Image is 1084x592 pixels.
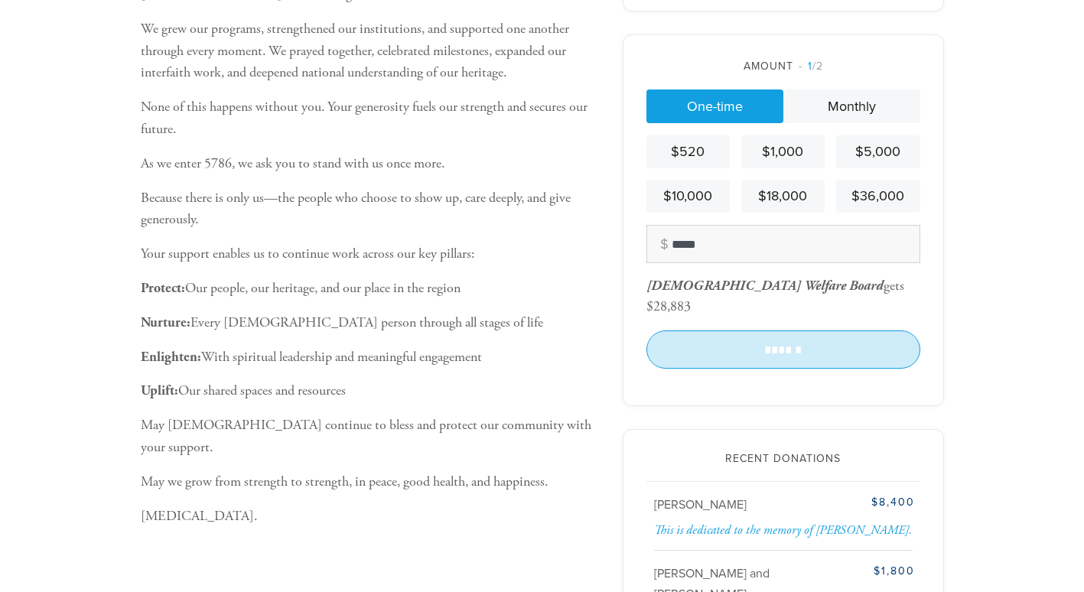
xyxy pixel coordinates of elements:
b: Protect: [141,279,185,297]
p: [MEDICAL_DATA]. [141,506,600,528]
div: $18,000 [747,186,819,207]
span: /2 [799,60,823,73]
p: We grew our programs, strengthened our institutions, and supported one another through every mome... [141,18,600,84]
div: Amount [646,58,920,74]
p: As we enter 5786, we ask you to stand with us once more. [141,153,600,175]
div: $520 [653,141,724,162]
div: $36,000 [842,186,913,207]
p: Every [DEMOGRAPHIC_DATA] person through all stages of life [141,312,600,334]
b: Enlighten: [141,348,201,366]
p: Our shared spaces and resources [141,380,600,402]
div: gets [646,277,904,294]
div: $5,000 [842,141,913,162]
p: With spiritual leadership and meaningful engagement [141,346,600,369]
div: $10,000 [653,186,724,207]
a: $10,000 [646,180,730,213]
div: $28,883 [646,298,691,315]
a: $520 [646,135,730,168]
a: $36,000 [836,180,920,213]
h2: Recent Donations [646,453,920,466]
div: $8,400 [824,494,914,510]
a: One-time [646,89,783,123]
p: Your support enables us to continue work across our key pillars: [141,243,600,265]
div: $1,000 [747,141,819,162]
span: [DEMOGRAPHIC_DATA] Welfare Board [646,277,884,294]
b: Uplift: [141,382,178,399]
span: 1 [808,60,812,73]
a: $18,000 [741,180,825,213]
a: $1,000 [741,135,825,168]
p: May we grow from strength to strength, in peace, good health, and happiness. [141,471,600,493]
p: Our people, our heritage, and our place in the region [141,278,600,300]
b: Nurture: [141,314,190,331]
div: This is dedicated to the memory of [PERSON_NAME]. [654,523,915,538]
p: May [DEMOGRAPHIC_DATA] continue to bless and protect our community with your support. [141,415,600,459]
p: Because there is only us—the people who choose to show up, care deeply, and give generously. [141,187,600,232]
p: None of this happens without you. Your generosity fuels our strength and secures our future. [141,96,600,141]
div: $1,800 [824,563,914,579]
a: Monthly [783,89,920,123]
span: [PERSON_NAME] [654,497,747,512]
a: $5,000 [836,135,920,168]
